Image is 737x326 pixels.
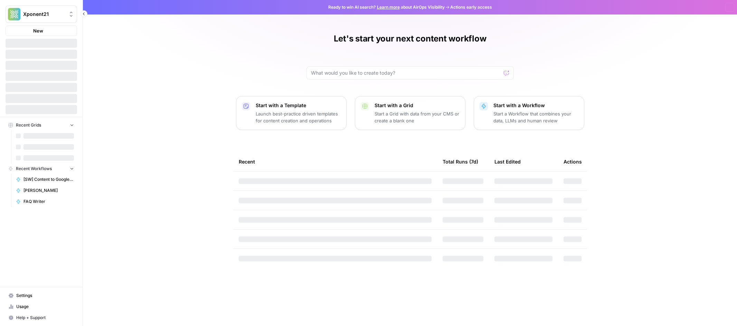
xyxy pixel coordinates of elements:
[16,122,41,128] span: Recent Grids
[256,102,341,109] p: Start with a Template
[474,96,584,130] button: Start with a WorkflowStart a Workflow that combines your data, LLMs and human review
[493,110,578,124] p: Start a Workflow that combines your data, LLMs and human review
[23,176,74,183] span: [SW] Content to Google Docs
[450,4,492,10] span: Actions early access
[311,69,501,76] input: What would you like to create today?
[13,196,77,207] a: FAQ Writer
[16,292,74,299] span: Settings
[16,166,52,172] span: Recent Workflows
[6,120,77,130] button: Recent Grids
[6,312,77,323] button: Help + Support
[355,96,465,130] button: Start with a GridStart a Grid with data from your CMS or create a blank one
[493,102,578,109] p: Start with a Workflow
[328,4,445,10] span: Ready to win AI search? about AirOps Visibility
[239,152,432,171] div: Recent
[494,152,521,171] div: Last Edited
[377,4,400,10] a: Learn more
[23,187,74,194] span: [PERSON_NAME]
[6,26,77,36] button: New
[8,8,20,20] img: Xponent21 Logo
[13,174,77,185] a: [SW] Content to Google Docs
[236,96,347,130] button: Start with a TemplateLaunch best-practice driven templates for content creation and operations
[6,164,77,174] button: Recent Workflows
[375,110,460,124] p: Start a Grid with data from your CMS or create a blank one
[6,290,77,301] a: Settings
[6,301,77,312] a: Usage
[375,102,460,109] p: Start with a Grid
[6,6,77,23] button: Workspace: Xponent21
[33,27,43,34] span: New
[443,152,478,171] div: Total Runs (7d)
[23,198,74,205] span: FAQ Writer
[564,152,582,171] div: Actions
[334,33,486,44] h1: Let's start your next content workflow
[23,11,65,18] span: Xponent21
[16,304,74,310] span: Usage
[16,315,74,321] span: Help + Support
[13,185,77,196] a: [PERSON_NAME]
[256,110,341,124] p: Launch best-practice driven templates for content creation and operations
